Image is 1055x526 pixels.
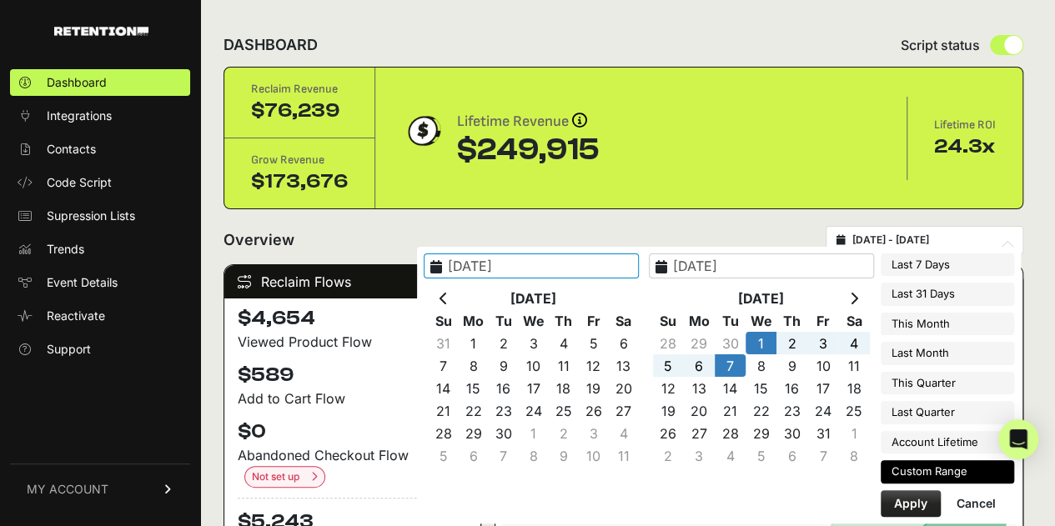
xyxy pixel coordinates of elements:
[715,332,746,354] td: 30
[579,422,609,444] td: 3
[519,399,549,422] td: 24
[238,418,467,445] h4: $0
[251,152,348,168] div: Grow Revenue
[549,309,579,332] th: Th
[838,332,869,354] td: 4
[881,313,1014,336] li: This Month
[459,399,489,422] td: 22
[579,377,609,399] td: 19
[10,169,190,196] a: Code Script
[549,354,579,377] td: 11
[549,444,579,467] td: 9
[10,203,190,229] a: Supression Lists
[489,309,519,332] th: Tu
[684,399,715,422] td: 20
[251,81,348,98] div: Reclaim Revenue
[881,401,1014,424] li: Last Quarter
[519,377,549,399] td: 17
[10,103,190,129] a: Integrations
[776,399,807,422] td: 23
[47,208,135,224] span: Supression Lists
[934,117,996,133] div: Lifetime ROI
[684,354,715,377] td: 6
[715,422,746,444] td: 28
[47,108,112,124] span: Integrations
[881,253,1014,277] li: Last 7 Days
[653,354,684,377] td: 5
[776,309,807,332] th: Th
[47,274,118,291] span: Event Details
[10,136,190,163] a: Contacts
[459,309,489,332] th: Mo
[684,422,715,444] td: 27
[579,444,609,467] td: 10
[807,332,838,354] td: 3
[776,444,807,467] td: 6
[54,27,148,36] img: Retention.com
[579,354,609,377] td: 12
[27,481,108,498] span: MY ACCOUNT
[224,228,294,252] h2: Overview
[838,422,869,444] td: 1
[715,354,746,377] td: 7
[224,33,318,57] h2: DASHBOARD
[251,98,348,124] div: $76,239
[10,69,190,96] a: Dashboard
[251,168,348,195] div: $173,676
[519,309,549,332] th: We
[807,354,838,377] td: 10
[429,377,459,399] td: 14
[459,332,489,354] td: 1
[715,444,746,467] td: 4
[653,422,684,444] td: 26
[609,377,639,399] td: 20
[653,399,684,422] td: 19
[238,445,467,488] div: Abandoned Checkout Flow
[684,444,715,467] td: 3
[429,354,459,377] td: 7
[881,490,941,517] button: Apply
[459,287,609,309] th: [DATE]
[238,388,467,408] div: Add to Cart Flow
[579,309,609,332] th: Fr
[579,399,609,422] td: 26
[776,377,807,399] td: 16
[838,377,869,399] td: 18
[457,133,600,167] div: $249,915
[776,354,807,377] td: 9
[609,399,639,422] td: 27
[10,236,190,263] a: Trends
[459,354,489,377] td: 8
[489,399,519,422] td: 23
[519,354,549,377] td: 10
[429,422,459,444] td: 28
[684,287,839,309] th: [DATE]
[489,422,519,444] td: 30
[881,283,1014,306] li: Last 31 Days
[429,332,459,354] td: 31
[47,74,107,91] span: Dashboard
[807,309,838,332] th: Fr
[519,332,549,354] td: 3
[429,444,459,467] td: 5
[549,332,579,354] td: 4
[715,377,746,399] td: 14
[715,399,746,422] td: 21
[653,309,684,332] th: Su
[943,490,1009,517] button: Cancel
[881,372,1014,395] li: This Quarter
[489,444,519,467] td: 7
[684,377,715,399] td: 13
[10,303,190,329] a: Reactivate
[776,332,807,354] td: 2
[429,309,459,332] th: Su
[609,309,639,332] th: Sa
[746,309,776,332] th: We
[881,431,1014,454] li: Account Lifetime
[653,444,684,467] td: 2
[881,342,1014,365] li: Last Month
[10,269,190,296] a: Event Details
[609,422,639,444] td: 4
[402,110,444,152] img: dollar-coin-05c43ed7efb7bc0c12610022525b4bbbb207c7efeef5aecc26f025e68dcafac9.png
[238,362,467,388] h4: $589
